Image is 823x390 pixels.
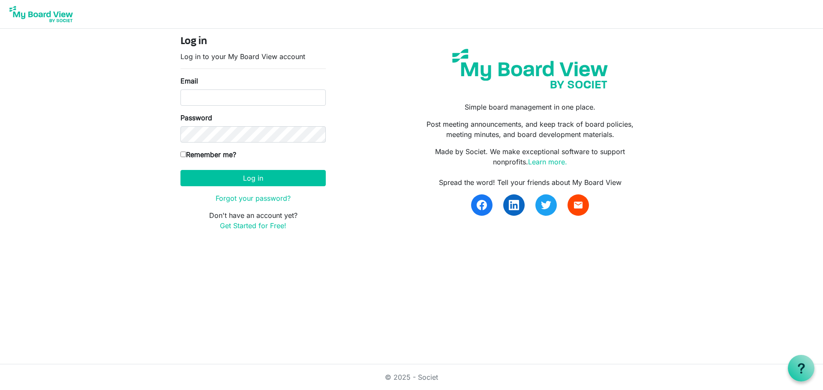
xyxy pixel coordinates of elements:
a: © 2025 - Societ [385,373,438,381]
p: Post meeting announcements, and keep track of board policies, meeting minutes, and board developm... [418,119,643,140]
img: twitter.svg [541,200,551,210]
button: Log in [180,170,326,186]
p: Simple board management in one place. [418,102,643,112]
img: linkedin.svg [509,200,519,210]
img: my-board-view-societ.svg [446,42,614,95]
p: Log in to your My Board View account [180,51,326,62]
p: Made by Societ. We make exceptional software to support nonprofits. [418,146,643,167]
h4: Log in [180,36,326,48]
a: email [568,194,589,216]
a: Learn more. [528,158,567,166]
a: Get Started for Free! [220,221,286,230]
p: Don't have an account yet? [180,210,326,231]
label: Remember me? [180,149,236,160]
input: Remember me? [180,152,186,157]
img: My Board View Logo [7,3,75,25]
label: Password [180,113,212,123]
label: Email [180,76,198,86]
img: facebook.svg [477,200,487,210]
a: Forgot your password? [216,194,291,202]
span: email [573,200,583,210]
div: Spread the word! Tell your friends about My Board View [418,177,643,188]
